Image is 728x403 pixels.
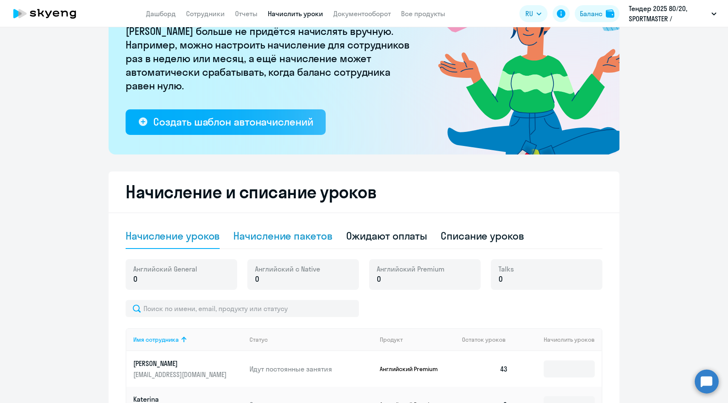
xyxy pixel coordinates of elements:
a: Сотрудники [186,9,225,18]
div: Статус [249,336,373,343]
p: [PERSON_NAME] [133,359,229,368]
div: Списание уроков [441,229,524,243]
button: Тендер 2025 80/20, SPORTMASTER / Спортмастер [625,3,721,24]
span: 0 [377,274,381,285]
p: Английский Premium [380,365,444,373]
span: 0 [133,274,138,285]
div: Начисление уроков [126,229,220,243]
div: Баланс [580,9,602,19]
p: Тендер 2025 80/20, SPORTMASTER / Спортмастер [629,3,708,24]
p: Идут постоянные занятия [249,364,373,374]
a: Начислить уроки [268,9,323,18]
span: RU [525,9,533,19]
span: Английский Premium [377,264,444,274]
button: Создать шаблон автоначислений [126,109,326,135]
button: RU [519,5,547,22]
span: Talks [499,264,514,274]
td: 43 [455,351,515,387]
a: Документооборот [333,9,391,18]
p: [EMAIL_ADDRESS][DOMAIN_NAME] [133,370,229,379]
div: Имя сотрудника [133,336,179,343]
div: Ожидают оплаты [346,229,427,243]
span: Английский с Native [255,264,320,274]
h2: Начисление и списание уроков [126,182,602,202]
div: Создать шаблон автоначислений [153,115,313,129]
button: Балансbalance [575,5,619,22]
a: Отчеты [235,9,258,18]
a: Все продукты [401,9,445,18]
div: Статус [249,336,268,343]
div: Остаток уроков [462,336,515,343]
span: Остаток уроков [462,336,506,343]
input: Поиск по имени, email, продукту или статусу [126,300,359,317]
p: [PERSON_NAME] больше не придётся начислять вручную. Например, можно настроить начисление для сотр... [126,24,415,92]
div: Начисление пакетов [233,229,332,243]
img: balance [606,9,614,18]
a: [PERSON_NAME][EMAIL_ADDRESS][DOMAIN_NAME] [133,359,243,379]
a: Дашборд [146,9,176,18]
div: Имя сотрудника [133,336,243,343]
span: 0 [255,274,259,285]
span: 0 [499,274,503,285]
th: Начислить уроков [515,328,602,351]
div: Продукт [380,336,456,343]
span: Английский General [133,264,197,274]
div: Продукт [380,336,403,343]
